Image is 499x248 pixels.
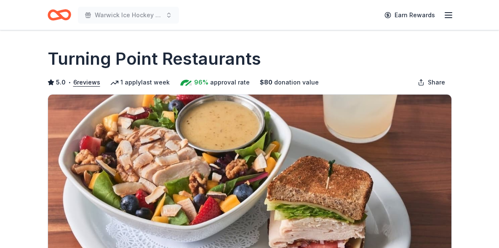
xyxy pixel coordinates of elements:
span: 96% [194,77,208,87]
span: Share [428,77,445,87]
span: 5.0 [56,77,66,87]
h1: Turning Point Restaurants [48,47,261,71]
span: donation value [274,77,319,87]
div: 1 apply last week [110,77,170,87]
a: Earn Rewards [379,8,440,23]
button: 6reviews [73,77,100,87]
button: Share [411,74,452,91]
button: Warwick Ice Hockey club bingo [78,7,179,24]
a: Home [48,5,71,25]
span: approval rate [210,77,250,87]
span: • [68,79,71,86]
span: $ 80 [260,77,272,87]
span: Warwick Ice Hockey club bingo [95,10,162,20]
